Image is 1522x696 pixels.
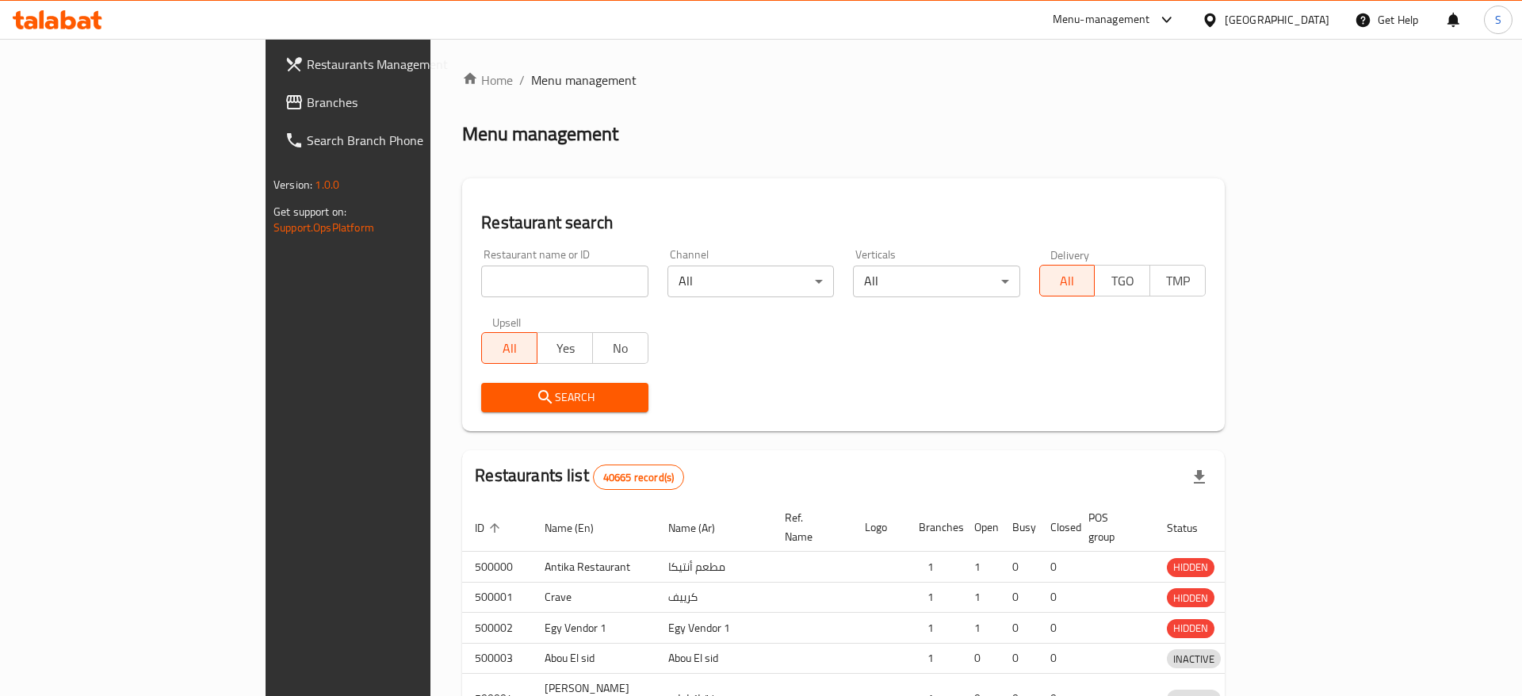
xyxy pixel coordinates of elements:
[532,643,656,674] td: Abou El sid
[1167,649,1221,668] div: INACTIVE
[1149,265,1206,296] button: TMP
[906,613,962,644] td: 1
[307,93,507,112] span: Branches
[1167,518,1218,537] span: Status
[462,121,618,147] h2: Menu management
[1038,503,1076,552] th: Closed
[1167,589,1214,607] span: HIDDEN
[1038,613,1076,644] td: 0
[785,508,833,546] span: Ref. Name
[519,71,525,90] li: /
[906,503,962,552] th: Branches
[475,518,505,537] span: ID
[272,121,520,159] a: Search Branch Phone
[592,332,648,364] button: No
[488,337,531,360] span: All
[315,174,339,195] span: 1.0.0
[481,332,537,364] button: All
[272,45,520,83] a: Restaurants Management
[481,211,1206,235] h2: Restaurant search
[1038,643,1076,674] td: 0
[481,266,648,297] input: Search for restaurant name or ID..
[1157,270,1199,293] span: TMP
[1167,558,1214,577] div: HIDDEN
[272,83,520,121] a: Branches
[1000,503,1038,552] th: Busy
[656,582,772,613] td: كرييف
[307,131,507,150] span: Search Branch Phone
[906,582,962,613] td: 1
[531,71,637,90] span: Menu management
[1101,270,1144,293] span: TGO
[1053,10,1150,29] div: Menu-management
[532,552,656,583] td: Antika Restaurant
[273,217,374,238] a: Support.OpsPlatform
[906,552,962,583] td: 1
[1167,619,1214,637] span: HIDDEN
[962,643,1000,674] td: 0
[594,470,683,485] span: 40665 record(s)
[532,613,656,644] td: Egy Vendor 1
[1050,249,1090,260] label: Delivery
[1180,458,1218,496] div: Export file
[906,643,962,674] td: 1
[656,613,772,644] td: Egy Vendor 1
[962,552,1000,583] td: 1
[962,503,1000,552] th: Open
[481,383,648,412] button: Search
[599,337,642,360] span: No
[492,316,522,327] label: Upsell
[962,582,1000,613] td: 1
[1000,582,1038,613] td: 0
[1039,265,1096,296] button: All
[656,552,772,583] td: مطعم أنتيكا
[273,201,346,222] span: Get support on:
[853,266,1019,297] div: All
[307,55,507,74] span: Restaurants Management
[462,71,1225,90] nav: breadcrumb
[1495,11,1501,29] span: S
[475,464,684,490] h2: Restaurants list
[962,613,1000,644] td: 1
[1167,650,1221,668] span: INACTIVE
[494,388,635,407] span: Search
[1167,558,1214,576] span: HIDDEN
[668,518,736,537] span: Name (Ar)
[1000,613,1038,644] td: 0
[1038,552,1076,583] td: 0
[1167,588,1214,607] div: HIDDEN
[1046,270,1089,293] span: All
[852,503,906,552] th: Logo
[1225,11,1329,29] div: [GEOGRAPHIC_DATA]
[593,465,684,490] div: Total records count
[656,643,772,674] td: Abou El sid
[537,332,593,364] button: Yes
[545,518,614,537] span: Name (En)
[1038,582,1076,613] td: 0
[1094,265,1150,296] button: TGO
[667,266,834,297] div: All
[1000,643,1038,674] td: 0
[544,337,587,360] span: Yes
[532,582,656,613] td: Crave
[1000,552,1038,583] td: 0
[1088,508,1135,546] span: POS group
[273,174,312,195] span: Version:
